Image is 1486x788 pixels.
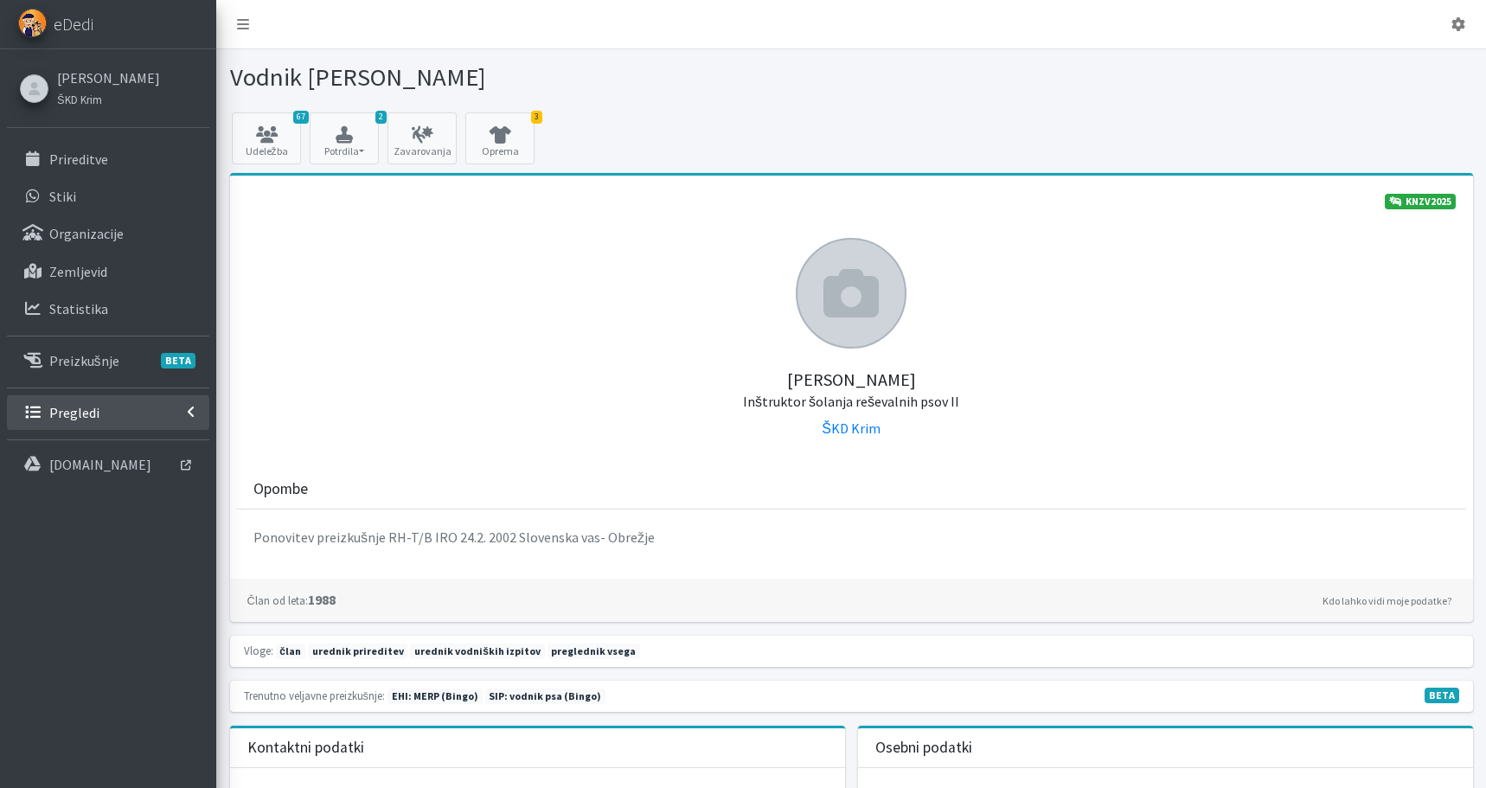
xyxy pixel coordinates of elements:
h3: Opombe [253,480,308,498]
p: Organizacije [49,225,124,242]
a: ŠKD Krim [822,420,881,437]
a: Pregledi [7,395,209,430]
a: PreizkušnjeBETA [7,343,209,378]
p: Prireditve [49,151,108,168]
h1: Vodnik [PERSON_NAME] [230,62,845,93]
span: član [276,644,305,659]
p: Zemljevid [49,263,107,280]
a: 3 Oprema [465,112,535,164]
span: 2 [375,111,387,124]
small: Vloge: [244,644,273,657]
p: Pregledi [49,404,99,421]
span: urednik prireditev [308,644,408,659]
p: [DOMAIN_NAME] [49,456,151,473]
span: 3 [531,111,542,124]
small: Inštruktor šolanja reševalnih psov II [743,393,959,410]
small: ŠKD Krim [57,93,102,106]
p: Preizkušnje [49,352,119,369]
a: [PERSON_NAME] [57,67,160,88]
button: 2 Potrdila [310,112,379,164]
h3: Osebni podatki [875,739,972,757]
p: Statistika [49,300,108,317]
p: Ponovitev preizkušnje RH-T/B IRO 24.2. 2002 Slovenska vas- Obrežje [253,527,1449,548]
span: V fazi razvoja [1425,688,1459,703]
small: Član od leta: [247,593,308,607]
span: Naslednja preizkušnja: jesen 2027 [485,689,606,704]
a: Stiki [7,179,209,214]
a: 67 Udeležba [232,112,301,164]
span: eDedi [54,11,93,37]
span: preglednik vsega [548,644,641,659]
span: urednik vodniških izpitov [410,644,544,659]
strong: 1988 [247,591,336,608]
a: Zavarovanja [388,112,457,164]
a: ŠKD Krim [57,88,160,109]
a: Zemljevid [7,254,209,289]
a: [DOMAIN_NAME] [7,447,209,482]
a: Prireditve [7,142,209,176]
a: KNZV2025 [1385,194,1456,209]
span: Naslednja preizkušnja: jesen 2025 [388,689,483,704]
span: 67 [293,111,309,124]
p: Stiki [49,188,76,205]
h5: [PERSON_NAME] [247,349,1456,411]
a: Organizacije [7,216,209,251]
span: BETA [161,353,195,368]
a: Statistika [7,291,209,326]
img: eDedi [18,9,47,37]
small: Trenutno veljavne preizkušnje: [244,689,385,702]
h3: Kontaktni podatki [247,739,364,757]
a: Kdo lahko vidi moje podatke? [1318,591,1456,612]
